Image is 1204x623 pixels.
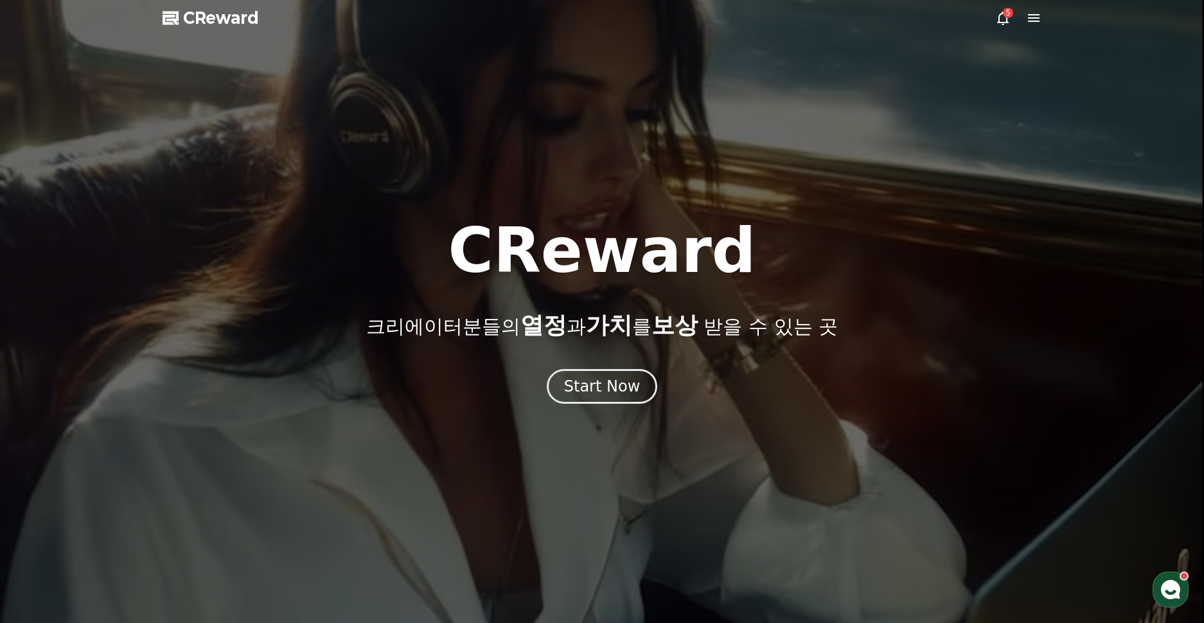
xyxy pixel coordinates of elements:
[547,382,658,394] a: Start Now
[586,312,632,338] span: 가치
[995,10,1011,26] a: 5
[651,312,698,338] span: 보상
[520,312,567,338] span: 열정
[1003,8,1013,18] div: 5
[183,8,259,28] span: CReward
[448,220,756,282] h1: CReward
[166,408,247,440] a: 설정
[163,8,259,28] a: CReward
[40,427,48,437] span: 홈
[564,376,641,397] div: Start Now
[366,312,838,338] p: 크리에이터분들의 과 를 받을 수 있는 곳
[199,427,214,437] span: 설정
[547,369,658,404] button: Start Now
[118,428,133,438] span: 대화
[85,408,166,440] a: 대화
[4,408,85,440] a: 홈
